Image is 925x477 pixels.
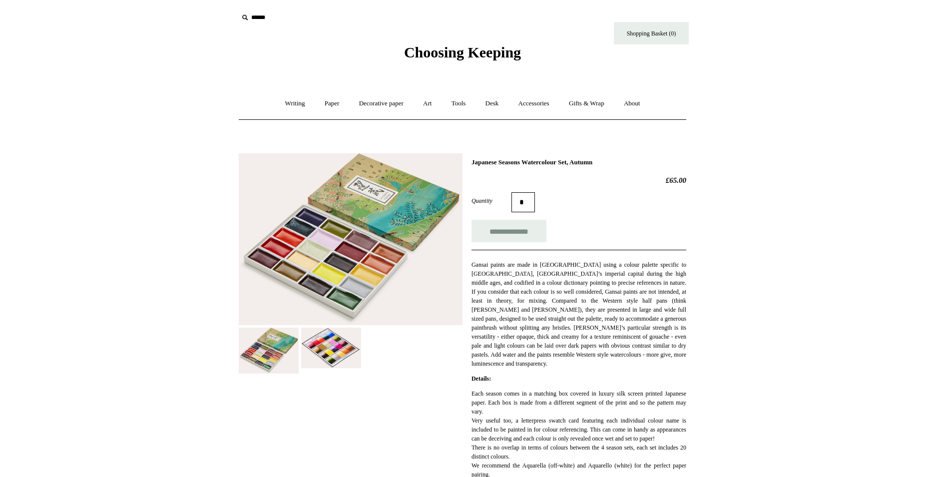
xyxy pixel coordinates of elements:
a: Art [414,90,441,117]
img: Japanese Seasons Watercolour Set, Autumn [301,328,361,368]
a: Gifts & Wrap [560,90,613,117]
label: Quantity [471,196,511,205]
img: Japanese Seasons Watercolour Set, Autumn [239,328,299,374]
a: Writing [276,90,314,117]
p: Gansai paints are made in [GEOGRAPHIC_DATA] using a colour palette specific to [GEOGRAPHIC_DATA],... [471,260,686,368]
h1: Japanese Seasons Watercolour Set, Autumn [471,158,686,166]
span: Choosing Keeping [404,44,521,60]
a: Desk [476,90,508,117]
h2: £65.00 [471,176,686,185]
a: Choosing Keeping [404,52,521,59]
a: Paper [316,90,349,117]
a: Decorative paper [350,90,413,117]
a: Accessories [509,90,558,117]
a: Shopping Basket (0) [614,22,689,44]
a: Tools [443,90,475,117]
img: Japanese Seasons Watercolour Set, Autumn [239,153,462,325]
strong: Details: [471,375,491,382]
a: About [615,90,649,117]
